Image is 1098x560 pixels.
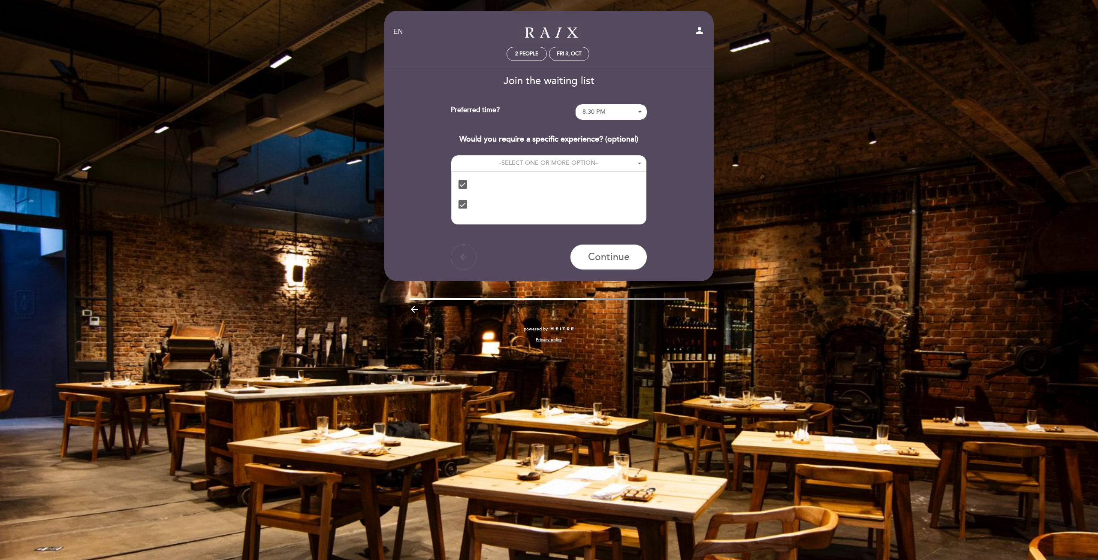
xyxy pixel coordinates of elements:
h3: Join the waiting list [390,76,708,87]
a: Privacy policy [536,337,562,343]
i: arrow_back [459,252,469,262]
span: 8:30 PM [582,108,606,115]
md-checkbox: SALON [459,178,498,191]
a: powered by [524,326,574,332]
div: Preferred time? [451,104,576,120]
div: Fri 3, Oct [557,51,582,57]
div: BARRA [471,198,497,209]
span: Would you require a specific experience? [459,134,603,144]
div: SALON [471,178,498,189]
img: MEITRE [550,327,574,331]
button: person [694,25,705,39]
ol: - Select - [575,104,647,120]
span: SELECT ONE OR MORE OPTION [501,159,595,166]
span: - – [499,159,598,166]
span: 2 people [515,51,538,57]
button: -SELECT ONE OR MORE OPTION– [451,155,647,171]
span: Continue [588,251,630,263]
button: Continue [570,244,647,270]
i: person [694,25,705,36]
md-checkbox: BARRA [459,198,497,211]
span: powered by [524,326,548,332]
span: (optional) [605,134,638,144]
i: arrow_backward [409,304,419,315]
a: RAIX [495,20,603,44]
button: 8:30 PM [575,104,647,120]
button: arrow_back [451,244,477,270]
